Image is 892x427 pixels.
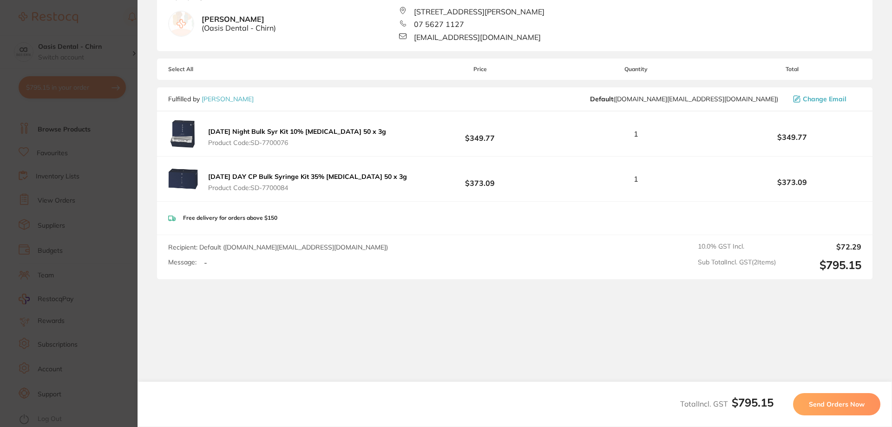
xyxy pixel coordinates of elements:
output: $795.15 [783,258,861,272]
b: $373.09 [723,178,861,186]
b: $349.77 [723,133,861,141]
button: Change Email [790,95,861,103]
b: [DATE] DAY CP Bulk Syringe Kit 35% [MEDICAL_DATA] 50 x 3g [208,172,407,181]
p: - [204,258,207,267]
p: Free delivery for orders above $150 [183,215,277,221]
span: Product Code: SD-7700076 [208,139,386,146]
p: Fulfilled by [168,95,254,103]
span: 1 [634,130,638,138]
b: [DATE] Night Bulk Syr Kit 10% [MEDICAL_DATA] 50 x 3g [208,127,386,136]
img: empty.jpg [169,11,194,36]
span: 07 5627 1127 [414,20,464,28]
button: Send Orders Now [793,393,880,415]
span: [STREET_ADDRESS][PERSON_NAME] [414,7,544,16]
img: czFhZmNucw [168,119,198,149]
span: Send Orders Now [809,400,865,408]
span: Total [723,66,861,72]
button: [DATE] DAY CP Bulk Syringe Kit 35% [MEDICAL_DATA] 50 x 3g Product Code:SD-7700084 [205,172,410,192]
button: [DATE] Night Bulk Syr Kit 10% [MEDICAL_DATA] 50 x 3g Product Code:SD-7700076 [205,127,389,147]
output: $72.29 [783,243,861,251]
b: $795.15 [732,395,774,409]
span: Product Code: SD-7700084 [208,184,407,191]
span: Price [411,66,549,72]
span: Recipient: Default ( [DOMAIN_NAME][EMAIL_ADDRESS][DOMAIN_NAME] ) [168,243,388,251]
span: Sub Total Incl. GST ( 2 Items) [698,258,776,272]
b: Default [590,95,613,103]
a: [PERSON_NAME] [202,95,254,103]
span: customer.care@henryschein.com.au [590,95,778,103]
span: 1 [634,175,638,183]
span: Select All [168,66,261,72]
img: ZWFlbGFxcA [168,164,198,194]
b: $373.09 [411,171,549,188]
b: $349.77 [411,125,549,143]
span: Total Incl. GST [680,399,774,408]
label: Message: [168,258,197,266]
span: Change Email [803,95,846,103]
span: [EMAIL_ADDRESS][DOMAIN_NAME] [414,33,541,41]
span: Quantity [550,66,723,72]
span: ( Oasis Dental - Chirn ) [202,24,276,32]
span: 10.0 % GST Incl. [698,243,776,251]
b: [PERSON_NAME] [202,15,276,32]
